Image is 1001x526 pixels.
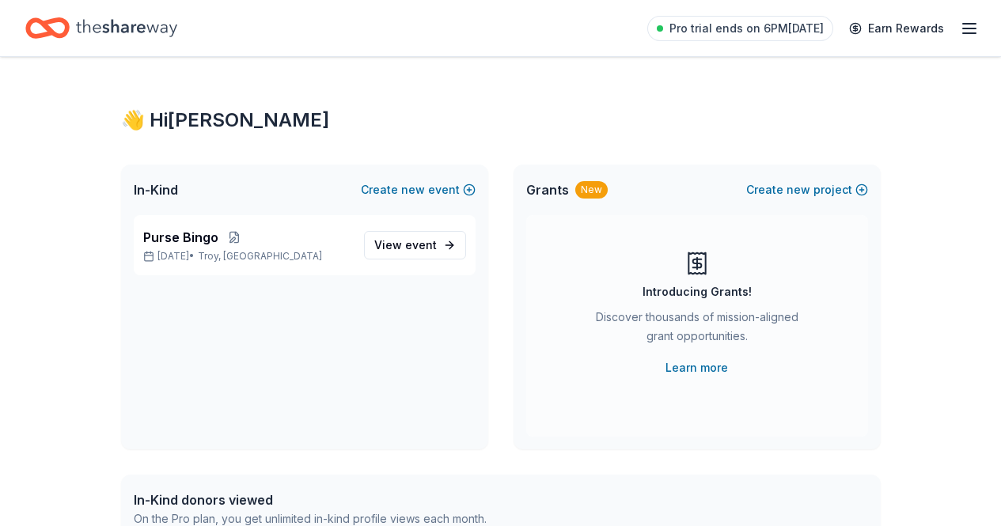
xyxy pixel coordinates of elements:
[665,358,728,377] a: Learn more
[25,9,177,47] a: Home
[746,180,868,199] button: Createnewproject
[405,238,437,252] span: event
[143,250,351,263] p: [DATE] •
[401,180,425,199] span: new
[526,180,569,199] span: Grants
[575,181,608,199] div: New
[198,250,322,263] span: Troy, [GEOGRAPHIC_DATA]
[134,180,178,199] span: In-Kind
[669,19,824,38] span: Pro trial ends on 6PM[DATE]
[643,282,752,301] div: Introducing Grants!
[590,308,805,352] div: Discover thousands of mission-aligned grant opportunities.
[364,231,466,259] a: View event
[134,490,487,509] div: In-Kind donors viewed
[787,180,810,199] span: new
[647,16,833,41] a: Pro trial ends on 6PM[DATE]
[143,228,218,247] span: Purse Bingo
[840,14,954,43] a: Earn Rewards
[121,108,881,133] div: 👋 Hi [PERSON_NAME]
[361,180,476,199] button: Createnewevent
[374,236,437,255] span: View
